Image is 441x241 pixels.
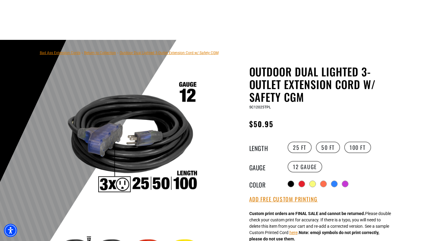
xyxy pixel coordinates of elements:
button: Add Free Custom Printing [249,196,318,203]
nav: breadcrumbs [40,49,219,56]
button: here [289,230,298,236]
a: Bad Ass Extension Cords [40,51,80,55]
h1: Outdoor Dual Lighted 3-Outlet Extension Cord w/ Safety CGM [249,65,397,103]
label: 12 Gauge [288,161,322,172]
div: Accessibility Menu [4,224,17,237]
legend: Color [249,180,279,188]
legend: Length [249,143,279,151]
label: 100 FT [344,142,371,153]
span: $50.95 [249,118,273,129]
label: 50 FT [316,142,340,153]
span: Outdoor Dual Lighted 3-Outlet Extension Cord w/ Safety CGM [120,51,219,55]
label: 25 FT [288,142,312,153]
span: SC12025TPL [249,105,271,109]
a: Return to Collection [84,51,116,55]
strong: Custom print orders are FINAL SALE and cannot be returned. [249,211,365,216]
span: › [82,51,83,55]
span: › [117,51,118,55]
legend: Gauge [249,163,279,171]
